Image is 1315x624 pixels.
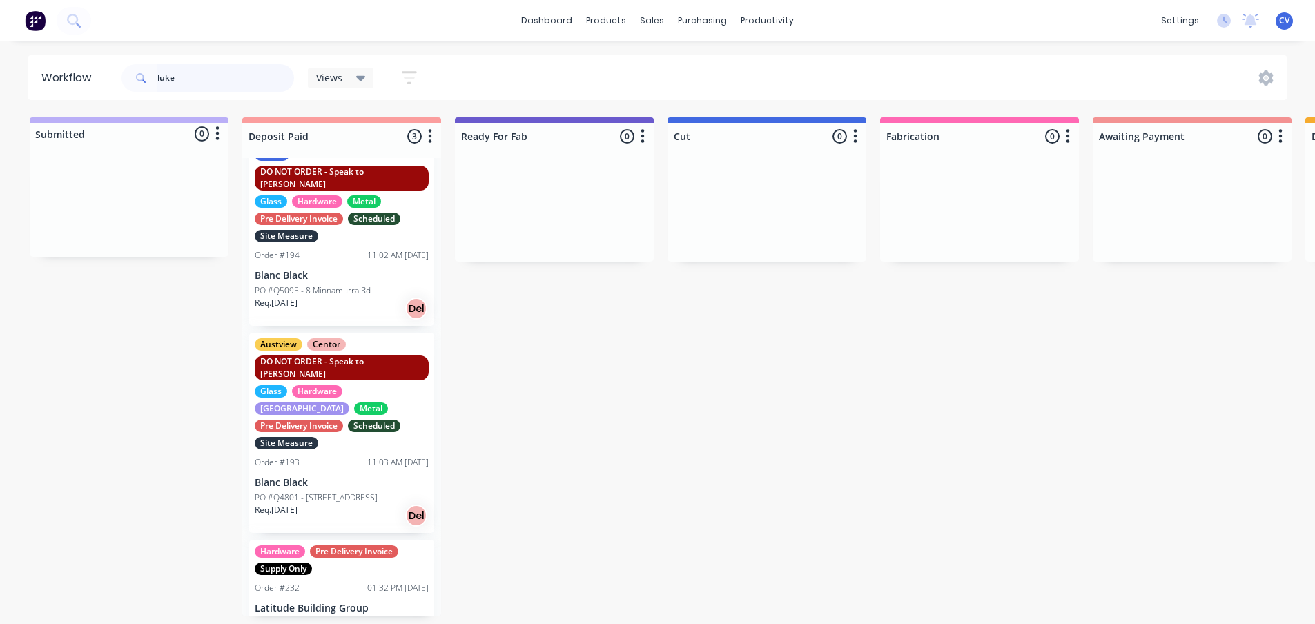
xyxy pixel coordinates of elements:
[367,249,429,262] div: 11:02 AM [DATE]
[255,355,429,380] div: DO NOT ORDER - Speak to [PERSON_NAME]
[255,545,305,558] div: Hardware
[292,195,342,208] div: Hardware
[255,270,429,282] p: Blanc Black
[249,143,434,326] div: CurveDO NOT ORDER - Speak to [PERSON_NAME]GlassHardwareMetalPre Delivery InvoiceScheduledSite Mea...
[367,582,429,594] div: 01:32 PM [DATE]
[157,64,294,92] input: Search for orders...
[255,402,349,415] div: [GEOGRAPHIC_DATA]
[1279,14,1289,27] span: CV
[310,545,398,558] div: Pre Delivery Invoice
[255,213,343,225] div: Pre Delivery Invoice
[25,10,46,31] img: Factory
[354,402,388,415] div: Metal
[514,10,579,31] a: dashboard
[255,563,312,575] div: Supply Only
[255,437,318,449] div: Site Measure
[367,456,429,469] div: 11:03 AM [DATE]
[255,338,302,351] div: Austview
[307,338,346,351] div: Centor
[255,456,300,469] div: Order #193
[292,385,342,398] div: Hardware
[255,504,298,516] p: Req. [DATE]
[255,230,318,242] div: Site Measure
[255,249,300,262] div: Order #194
[255,166,429,191] div: DO NOT ORDER - Speak to [PERSON_NAME]
[255,603,429,614] p: Latitude Building Group
[347,195,381,208] div: Metal
[633,10,671,31] div: sales
[255,195,287,208] div: Glass
[255,491,378,504] p: PO #Q4801 - [STREET_ADDRESS]
[255,284,371,297] p: PO #Q5095 - 8 Minnamurra Rd
[405,505,427,527] div: Del
[405,298,427,320] div: Del
[1154,10,1206,31] div: settings
[255,297,298,309] p: Req. [DATE]
[579,10,633,31] div: products
[348,213,400,225] div: Scheduled
[249,333,434,533] div: AustviewCentorDO NOT ORDER - Speak to [PERSON_NAME]GlassHardware[GEOGRAPHIC_DATA]MetalPre Deliver...
[255,385,287,398] div: Glass
[316,70,342,85] span: Views
[734,10,801,31] div: productivity
[255,477,429,489] p: Blanc Black
[255,582,300,594] div: Order #232
[348,420,400,432] div: Scheduled
[671,10,734,31] div: purchasing
[41,70,98,86] div: Workflow
[255,420,343,432] div: Pre Delivery Invoice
